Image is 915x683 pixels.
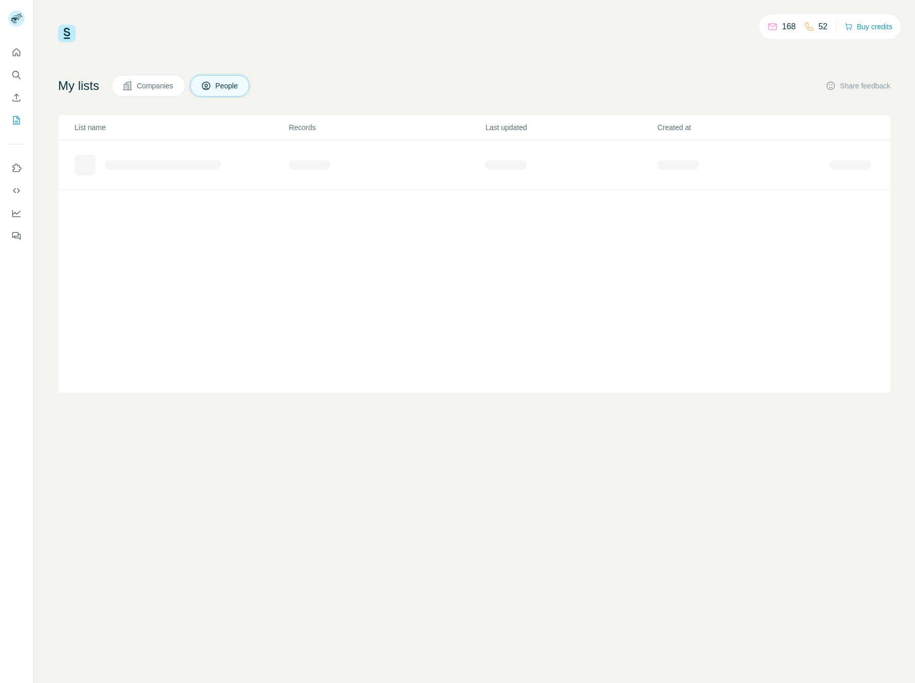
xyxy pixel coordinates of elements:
[8,181,25,200] button: Use Surfe API
[8,66,25,84] button: Search
[58,25,76,42] img: Surfe Logo
[289,122,484,133] p: Records
[485,122,656,133] p: Last updated
[8,159,25,177] button: Use Surfe on LinkedIn
[826,81,890,91] button: Share feedback
[8,111,25,130] button: My lists
[657,122,829,133] p: Created at
[137,81,174,91] span: Companies
[58,78,99,94] h4: My lists
[8,88,25,107] button: Enrich CSV
[818,21,828,33] p: 52
[782,21,796,33] p: 168
[215,81,239,91] span: People
[845,20,892,34] button: Buy credits
[8,227,25,245] button: Feedback
[8,204,25,223] button: Dashboard
[75,122,288,133] p: List name
[8,43,25,62] button: Quick start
